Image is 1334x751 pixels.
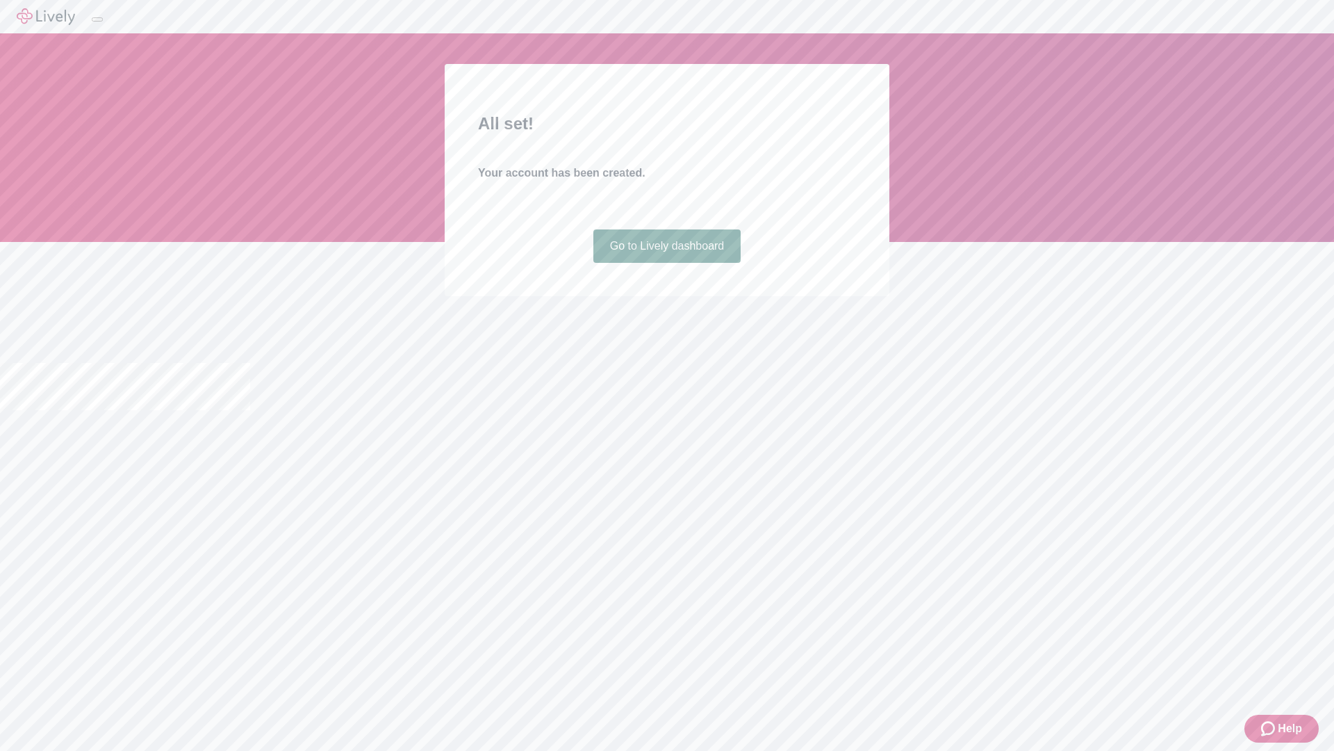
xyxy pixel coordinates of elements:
[17,8,75,25] img: Lively
[593,229,741,263] a: Go to Lively dashboard
[1244,715,1319,743] button: Zendesk support iconHelp
[92,17,103,22] button: Log out
[478,165,856,181] h4: Your account has been created.
[1261,720,1278,737] svg: Zendesk support icon
[478,111,856,136] h2: All set!
[1278,720,1302,737] span: Help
